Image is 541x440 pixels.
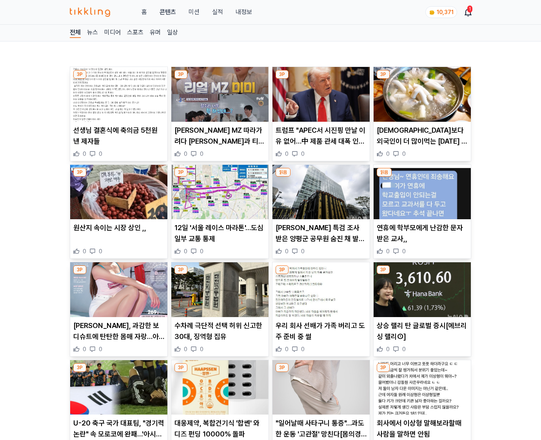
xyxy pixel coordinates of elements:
[276,70,289,79] div: 3P
[467,5,472,13] div: 1
[402,150,406,158] span: 0
[373,262,471,357] div: 3P 상승 랠리 탄 글로벌 증시[에브리싱 랠리①] 상승 랠리 탄 글로벌 증시[에브리싱 랠리①] 0 0
[184,345,187,353] span: 0
[301,247,305,255] span: 0
[200,150,203,158] span: 0
[83,247,86,255] span: 0
[301,150,305,158] span: 0
[160,7,176,17] a: 콘텐츠
[171,164,269,259] div: 3P 12일 '서울 레이스 마라톤'…도심 일부 교통 통제 12일 '서울 레이스 마라톤'…도심 일부 교통 통제 0 0
[171,360,269,415] img: 대웅제약, 복합건기식 '합쎈' 와디즈 펀딩 10000% 돌파
[377,70,390,79] div: 3P
[174,222,265,244] p: 12일 '서울 레이스 마라톤'…도심 일부 교통 통제
[374,262,471,317] img: 상승 랠리 탄 글로벌 증시[에브리싱 랠리①]
[429,9,435,16] img: coin
[73,265,86,274] div: 3P
[70,262,167,317] img: 이예빈 치어리더, 과감한 보디슈트에 탄탄한 몸매 자랑…아이돌 같은 미모
[212,7,223,17] a: 실적
[272,360,370,415] img: "일어날때 사타구니 통증"…과도한 운동 '고관절' 망친다[몸의경고]
[276,168,290,177] div: 읽음
[285,150,289,158] span: 0
[377,363,390,372] div: 3P
[73,70,86,79] div: 3P
[70,7,110,17] img: 티끌링
[83,345,86,353] span: 0
[171,165,269,220] img: 12일 '서울 레이스 마라톤'…도심 일부 교통 통제
[377,320,468,342] p: 상승 랠리 탄 글로벌 증시[에브리싱 랠리①]
[184,247,187,255] span: 0
[377,265,390,274] div: 3P
[272,262,370,317] img: 우리 회사 선배가 가족 버리고 도주 준비 중 썰
[386,150,390,158] span: 0
[374,67,471,122] img: 한국인보다 외국인이 더 많이먹는 한식 원탑
[174,418,265,440] p: 대웅제약, 복합건기식 '합쎈' 와디즈 펀딩 10000% 돌파
[70,360,167,415] img: U-20 축구 국가 대표팀, "경기력 논란" 속 모로코에 완패…'아시아 축구위기' 현실로(+경기력 논란, 참패,16강 탈락)
[272,67,370,122] img: 트럼프 "APEC서 시진핑 만날 이유 없어…中 제품 관세 대폭 인상 검토"
[386,345,390,353] span: 0
[200,247,203,255] span: 0
[99,247,102,255] span: 0
[377,168,392,177] div: 읽음
[70,164,168,259] div: 3P 원산지 속이는 시장 상인 ,, 원산지 속이는 시장 상인 ,, 0 0
[171,262,269,357] div: 3P 수차례 극단적 선택 허위 신고한 30대, 징역형 집유 수차례 극단적 선택 허위 신고한 30대, 징역형 집유 0 0
[174,265,187,274] div: 3P
[272,164,370,259] div: 읽음 김건희 특검 조사 받은 양평군 공무원 숨진 채 발견(종합) [PERSON_NAME] 특검 조사 받은 양평군 공무원 숨진 채 발견(종합) 0 0
[272,165,370,220] img: 김건희 특검 조사 받은 양평군 공무원 숨진 채 발견(종합)
[276,265,289,274] div: 3P
[200,345,203,353] span: 0
[174,125,265,147] p: [PERSON_NAME] MZ 따라가려다 [PERSON_NAME]과 티격태격…"안 듣고 싶어"
[236,7,252,17] a: 내정보
[73,125,164,147] p: 선생님 결혼식에 축의금 5천원 낸 제자들
[174,168,187,177] div: 3P
[73,418,164,440] p: U-20 축구 국가 대표팀, "경기력 논란" 속 모로코에 완패…'아시아 축구위기' 현실로(+경기력 논란, 참패,16강 탈락)
[99,345,102,353] span: 0
[373,67,471,161] div: 3P 한국인보다 외국인이 더 많이먹는 한식 원탑 [DEMOGRAPHIC_DATA]보다 외국인이 더 많이먹는 [DATE] 원탑 0 0
[189,7,200,17] button: 미션
[184,150,187,158] span: 0
[374,165,471,220] img: 연휴에 학부모에게 난감한 문자받은 교사,,
[174,363,187,372] div: 3P
[73,168,86,177] div: 3P
[402,247,406,255] span: 0
[73,363,86,372] div: 3P
[70,262,168,357] div: 3P 이예빈 치어리더, 과감한 보디슈트에 탄탄한 몸매 자랑…아이돌 같은 미모 [PERSON_NAME], 과감한 보디슈트에 탄탄한 몸매 자랑…아이돌 같은 미모 0 0
[386,247,390,255] span: 0
[377,418,468,440] p: 회사에서 이상형 말해보라할때 사람을 말하면 안됨
[70,67,168,161] div: 3P 선생님 결혼식에 축의금 5천원 낸 제자들 선생님 결혼식에 축의금 5천원 낸 제자들 0 0
[73,320,164,342] p: [PERSON_NAME], 과감한 보디슈트에 탄탄한 몸매 자랑…아이돌 같은 미모
[272,262,370,357] div: 3P 우리 회사 선배가 가족 버리고 도주 준비 중 썰 우리 회사 선배가 가족 버리고 도주 준비 중 썰 0 0
[301,345,305,353] span: 0
[374,360,471,415] img: 회사에서 이상형 말해보라할때 사람을 말하면 안됨
[285,345,289,353] span: 0
[377,222,468,244] p: 연휴에 학부모에게 난감한 문자받은 교사,,
[276,222,367,244] p: [PERSON_NAME] 특검 조사 받은 양평군 공무원 숨진 채 발견(종합)
[437,9,454,15] span: 10,371
[377,125,468,147] p: [DEMOGRAPHIC_DATA]보다 외국인이 더 많이먹는 [DATE] 원탑
[272,67,370,161] div: 3P 트럼프 "APEC서 시진핑 만날 이유 없어…中 제품 관세 대폭 인상 검토" 트럼프 "APEC서 시진핑 만날 이유 없어…中 제품 관세 대폭 인상 검토" 0 0
[425,6,456,18] a: coin 10,371
[276,418,367,440] p: "일어날때 사타구니 통증"…과도한 운동 '고관절' 망친다[몸의경고]
[373,164,471,259] div: 읽음 연휴에 학부모에게 난감한 문자받은 교사,, 연휴에 학부모에게 난감한 문자받은 교사,, 0 0
[171,67,269,122] img: 지석진 MZ 따라가려다 유재석과 티격태격…"안 듣고 싶어"
[276,125,367,147] p: 트럼프 "APEC서 시진핑 만날 이유 없어…中 제품 관세 대폭 인상 검토"
[465,7,471,17] a: 1
[150,28,161,38] a: 유머
[87,28,98,38] a: 뉴스
[285,247,289,255] span: 0
[171,262,269,317] img: 수차례 극단적 선택 허위 신고한 30대, 징역형 집유
[73,222,164,233] p: 원산지 속이는 시장 상인 ,,
[104,28,121,38] a: 미디어
[276,320,367,342] p: 우리 회사 선배가 가족 버리고 도주 준비 중 썰
[70,165,167,220] img: 원산지 속이는 시장 상인 ,,
[171,67,269,161] div: 3P 지석진 MZ 따라가려다 유재석과 티격태격…"안 듣고 싶어" [PERSON_NAME] MZ 따라가려다 [PERSON_NAME]과 티격태격…"안 듣고 싶어" 0 0
[83,150,86,158] span: 0
[142,7,147,17] a: 홈
[402,345,406,353] span: 0
[70,67,167,122] img: 선생님 결혼식에 축의금 5천원 낸 제자들
[70,28,81,38] a: 전체
[174,320,265,342] p: 수차례 극단적 선택 허위 신고한 30대, 징역형 집유
[127,28,143,38] a: 스포츠
[276,363,289,372] div: 3P
[167,28,178,38] a: 일상
[174,70,187,79] div: 3P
